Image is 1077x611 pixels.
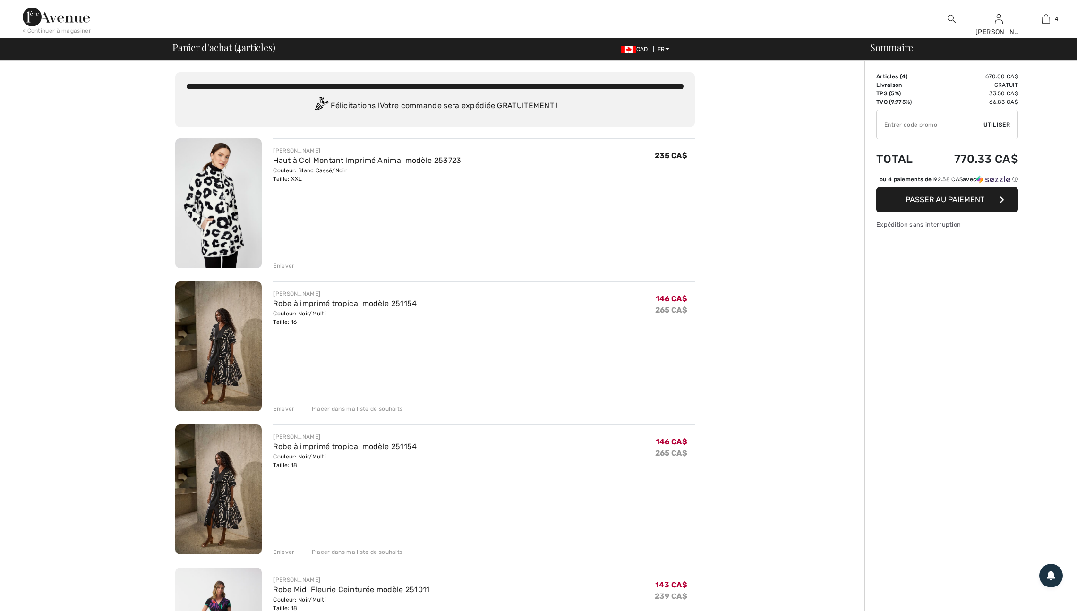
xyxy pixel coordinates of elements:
img: Robe à imprimé tropical modèle 251154 [175,281,262,411]
s: 265 CA$ [655,305,687,314]
td: Livraison [876,81,928,89]
img: Mes infos [995,13,1003,25]
div: [PERSON_NAME] [273,576,429,584]
a: Se connecter [995,14,1003,23]
span: 4 [902,73,906,80]
a: 4 [1023,13,1069,25]
div: < Continuer à magasiner [23,26,91,35]
span: 4 [237,40,241,52]
img: Sezzle [976,175,1010,184]
span: CAD [621,46,652,52]
span: 143 CA$ [655,580,687,589]
div: [PERSON_NAME] [975,27,1022,37]
td: 33.50 CA$ [928,89,1018,98]
td: 770.33 CA$ [928,143,1018,175]
td: TPS (5%) [876,89,928,98]
span: 146 CA$ [656,294,687,303]
div: Félicitations ! Votre commande sera expédiée GRATUITEMENT ! [187,97,684,116]
img: Robe à imprimé tropical modèle 251154 [175,424,262,554]
button: Passer au paiement [876,187,1018,212]
div: ou 4 paiements de avec [880,175,1018,184]
a: Robe à imprimé tropical modèle 251154 [273,442,417,451]
span: Passer au paiement [906,195,984,204]
a: Haut à Col Montant Imprimé Animal modèle 253723 [273,156,461,165]
div: Enlever [273,405,294,413]
img: Haut à Col Montant Imprimé Animal modèle 253723 [175,138,262,268]
div: Sommaire [859,42,1071,52]
td: TVQ (9.975%) [876,98,928,106]
a: Robe Midi Fleurie Ceinturée modèle 251011 [273,585,429,594]
td: Gratuit [928,81,1018,89]
div: [PERSON_NAME] [273,146,461,155]
img: recherche [948,13,956,25]
div: Placer dans ma liste de souhaits [304,548,403,556]
s: 265 CA$ [655,449,687,458]
span: Panier d'achat ( articles) [172,42,275,52]
span: Utiliser [983,120,1010,129]
img: Canadian Dollar [621,46,636,53]
td: 66.83 CA$ [928,98,1018,106]
a: Robe à imprimé tropical modèle 251154 [273,299,417,308]
td: Total [876,143,928,175]
div: [PERSON_NAME] [273,289,417,298]
span: 192.58 CA$ [932,176,963,183]
td: Articles ( ) [876,72,928,81]
div: Placer dans ma liste de souhaits [304,405,403,413]
span: FR [658,46,669,52]
img: 1ère Avenue [23,8,90,26]
td: 670.00 CA$ [928,72,1018,81]
div: Couleur: Noir/Multi Taille: 18 [273,452,417,469]
img: Mon panier [1042,13,1050,25]
img: Congratulation2.svg [312,97,331,116]
span: 4 [1055,15,1058,23]
div: Expédition sans interruption [876,220,1018,229]
div: Couleur: Noir/Multi Taille: 16 [273,309,417,326]
span: 235 CA$ [655,151,687,160]
div: ou 4 paiements de192.58 CA$avecSezzle Cliquez pour en savoir plus sur Sezzle [876,175,1018,187]
div: Enlever [273,262,294,270]
div: [PERSON_NAME] [273,433,417,441]
div: Couleur: Blanc Cassé/Noir Taille: XXL [273,166,461,183]
s: 239 CA$ [655,592,687,601]
span: 146 CA$ [656,437,687,446]
div: Enlever [273,548,294,556]
input: Code promo [877,110,983,139]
